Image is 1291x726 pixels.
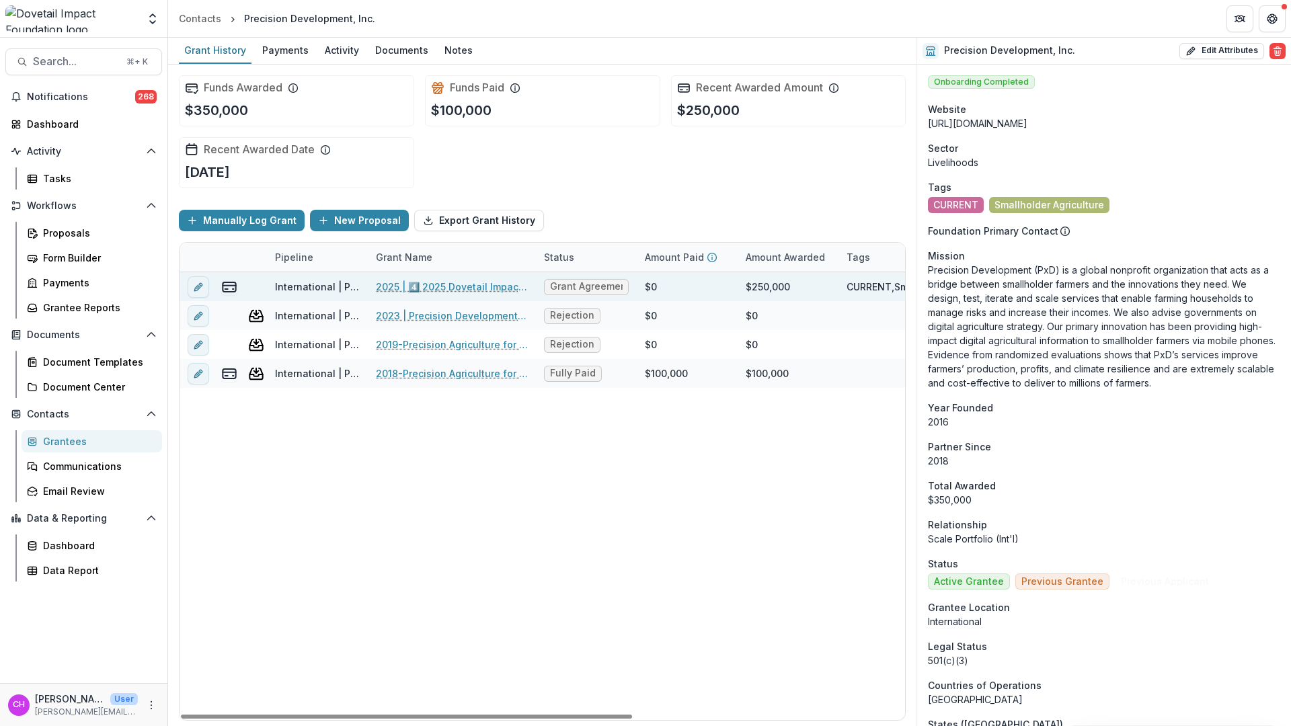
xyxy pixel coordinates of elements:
[928,493,1280,507] div: $350,000
[179,210,305,231] button: Manually Log Grant
[1226,5,1253,32] button: Partners
[1269,43,1286,59] button: Delete
[746,309,758,323] div: $0
[188,305,209,327] button: edit
[928,118,1027,129] a: [URL][DOMAIN_NAME]
[536,243,637,272] div: Status
[5,324,162,346] button: Open Documents
[928,518,987,532] span: Relationship
[5,113,162,135] a: Dashboard
[746,337,758,352] div: $0
[22,455,162,477] a: Communications
[43,434,151,448] div: Grantees
[838,250,878,264] div: Tags
[185,100,248,120] p: $350,000
[368,243,536,272] div: Grant Name
[22,559,162,581] a: Data Report
[637,243,738,272] div: Amount Paid
[319,38,364,64] a: Activity
[928,653,1280,668] div: 501(c)(3)
[22,272,162,294] a: Payments
[43,276,151,290] div: Payments
[994,200,1104,211] span: Smallholder Agriculture
[27,329,141,341] span: Documents
[550,368,596,379] span: Fully Paid
[645,250,704,264] p: Amount Paid
[43,226,151,240] div: Proposals
[188,276,209,298] button: edit
[43,251,151,265] div: Form Builder
[5,508,162,529] button: Open Data & Reporting
[143,5,162,32] button: Open entity switcher
[928,557,958,571] span: Status
[179,11,221,26] div: Contacts
[746,366,789,380] div: $100,000
[5,86,162,108] button: Notifications268
[267,243,368,272] div: Pipeline
[275,280,360,294] div: International | Prospects Pipeline
[928,263,1280,390] p: Precision Development (PxD) is a global nonprofit organization that acts as a bridge between smal...
[1179,43,1264,59] button: Edit Attributes
[928,224,1058,238] p: Foundation Primary Contact
[188,334,209,356] button: edit
[928,678,1042,692] span: Countries of Operations
[33,55,118,68] span: Search...
[431,100,492,120] p: $100,000
[439,40,478,60] div: Notes
[933,200,978,211] span: CURRENT
[22,534,162,557] a: Dashboard
[944,45,1075,56] h2: Precision Development, Inc.
[110,693,138,705] p: User
[43,538,151,553] div: Dashboard
[27,91,135,103] span: Notifications
[928,692,1280,707] p: [GEOGRAPHIC_DATA]
[22,167,162,190] a: Tasks
[143,697,159,713] button: More
[645,280,657,294] div: $0
[928,141,958,155] span: Sector
[179,40,251,60] div: Grant History
[221,366,237,382] button: view-payments
[22,351,162,373] a: Document Templates
[738,250,833,264] div: Amount Awarded
[928,454,1280,468] p: 2018
[221,279,237,295] button: view-payments
[173,9,227,28] a: Contacts
[847,280,931,294] div: CURRENT,Smallholder Agriculture
[310,210,409,231] button: New Proposal
[928,440,991,454] span: Partner Since
[257,40,314,60] div: Payments
[928,614,1280,629] p: International
[173,9,381,28] nav: breadcrumb
[179,38,251,64] a: Grant History
[838,243,939,272] div: Tags
[928,415,1280,429] p: 2016
[27,146,141,157] span: Activity
[536,250,582,264] div: Status
[928,155,1280,169] p: Livelihoods
[450,81,504,94] h2: Funds Paid
[370,38,434,64] a: Documents
[414,210,544,231] button: Export Grant History
[275,309,360,323] div: International | Prospects Pipeline
[550,310,594,321] span: Rejection
[257,38,314,64] a: Payments
[275,337,360,352] div: International | Prospects Pipeline
[738,243,838,272] div: Amount Awarded
[928,600,1010,614] span: Grantee Location
[645,337,657,352] div: $0
[43,380,151,394] div: Document Center
[550,339,594,350] span: Rejection
[5,5,138,32] img: Dovetail Impact Foundation logo
[185,162,230,182] p: [DATE]
[43,355,151,369] div: Document Templates
[746,280,790,294] div: $250,000
[27,513,141,524] span: Data & Reporting
[550,281,623,292] span: Grant Agreement
[22,222,162,244] a: Proposals
[204,143,315,156] h2: Recent Awarded Date
[928,532,1280,546] p: Scale Portfolio (Int'l)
